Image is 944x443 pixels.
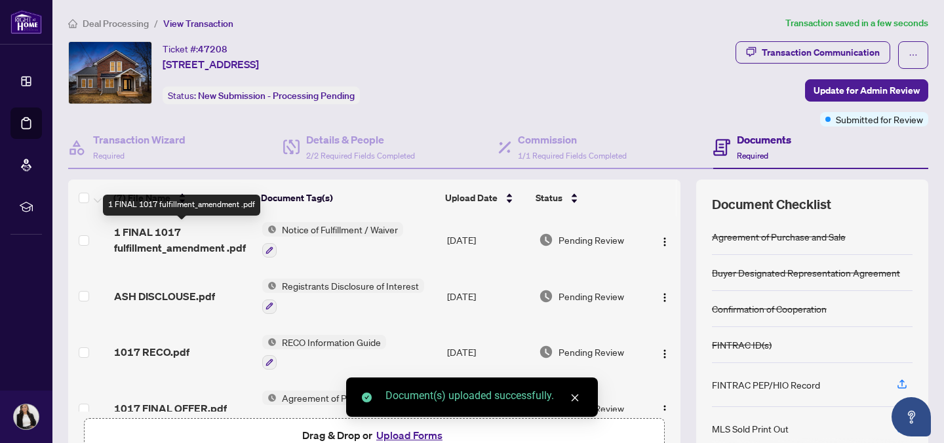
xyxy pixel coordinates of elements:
th: Document Tag(s) [256,180,440,216]
span: View Transaction [163,18,233,29]
div: Ticket #: [163,41,227,56]
img: Profile Icon [14,404,39,429]
img: Document Status [539,289,553,303]
span: New Submission - Processing Pending [198,90,355,102]
button: Transaction Communication [736,41,890,64]
div: MLS Sold Print Out [712,421,789,436]
span: Pending Review [559,345,624,359]
button: Logo [654,398,675,419]
span: 1017 RECO.pdf [114,344,189,360]
span: 1 FINAL 1017 fulfillment_amendment .pdf [114,224,252,256]
span: close [570,393,580,402]
img: Logo [659,237,670,247]
span: Required [93,151,125,161]
button: Status IconAgreement of Purchase and Sale [262,391,421,426]
span: Required [737,151,768,161]
img: Status Icon [262,391,277,405]
button: Logo [654,286,675,307]
div: FINTRAC ID(s) [712,337,772,352]
button: Logo [654,229,675,250]
span: 1/1 Required Fields Completed [518,151,627,161]
span: Pending Review [559,233,624,247]
div: Document(s) uploaded successfully. [385,388,582,404]
div: Agreement of Purchase and Sale [712,229,846,244]
img: Status Icon [262,335,277,349]
img: Document Status [539,233,553,247]
td: [DATE] [442,212,534,268]
span: 47208 [198,43,227,55]
img: Status Icon [262,279,277,293]
th: (7) File Name [108,180,256,216]
button: Open asap [892,397,931,436]
button: Status IconNotice of Fulfillment / Waiver [262,222,403,258]
img: Document Status [539,345,553,359]
img: logo [10,10,42,34]
span: (7) File Name [113,191,170,205]
div: Buyer Designated Representation Agreement [712,265,900,280]
h4: Documents [737,132,791,147]
span: Pending Review [559,289,624,303]
article: Transaction saved in a few seconds [785,16,928,31]
span: Registrants Disclosure of Interest [277,279,424,293]
span: Upload Date [445,191,498,205]
button: Status IconRegistrants Disclosure of Interest [262,279,424,314]
img: Logo [659,404,670,415]
th: Upload Date [440,180,531,216]
h4: Commission [518,132,627,147]
span: check-circle [362,393,372,402]
span: Notice of Fulfillment / Waiver [277,222,403,237]
span: Status [536,191,562,205]
a: Close [568,391,582,405]
button: Logo [654,341,675,362]
div: Confirmation of Cooperation [712,301,827,316]
td: [DATE] [442,268,534,324]
div: 1 FINAL 1017 fulfillment_amendment .pdf [103,195,260,216]
li: / [154,16,158,31]
img: IMG-X12150575_1.jpg [69,42,151,104]
span: ellipsis [909,50,918,60]
h4: Details & People [306,132,415,147]
button: Update for Admin Review [805,79,928,102]
div: Transaction Communication [762,42,880,63]
span: Deal Processing [83,18,149,29]
span: [STREET_ADDRESS] [163,56,259,72]
span: Update for Admin Review [814,80,920,101]
span: Document Checklist [712,195,831,214]
span: 1017 FINAL OFFER.pdf [114,400,227,416]
img: Logo [659,349,670,359]
td: [DATE] [442,324,534,381]
th: Status [530,180,644,216]
h4: Transaction Wizard [93,132,186,147]
div: Status: [163,87,360,104]
span: 2/2 Required Fields Completed [306,151,415,161]
img: Status Icon [262,222,277,237]
span: home [68,19,77,28]
span: RECO Information Guide [277,335,386,349]
span: Submitted for Review [836,112,923,126]
img: Logo [659,292,670,303]
div: FINTRAC PEP/HIO Record [712,377,820,392]
span: Agreement of Purchase and Sale [277,391,421,405]
span: ASH DISCLOUSE.pdf [114,288,215,304]
button: Status IconRECO Information Guide [262,335,386,370]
